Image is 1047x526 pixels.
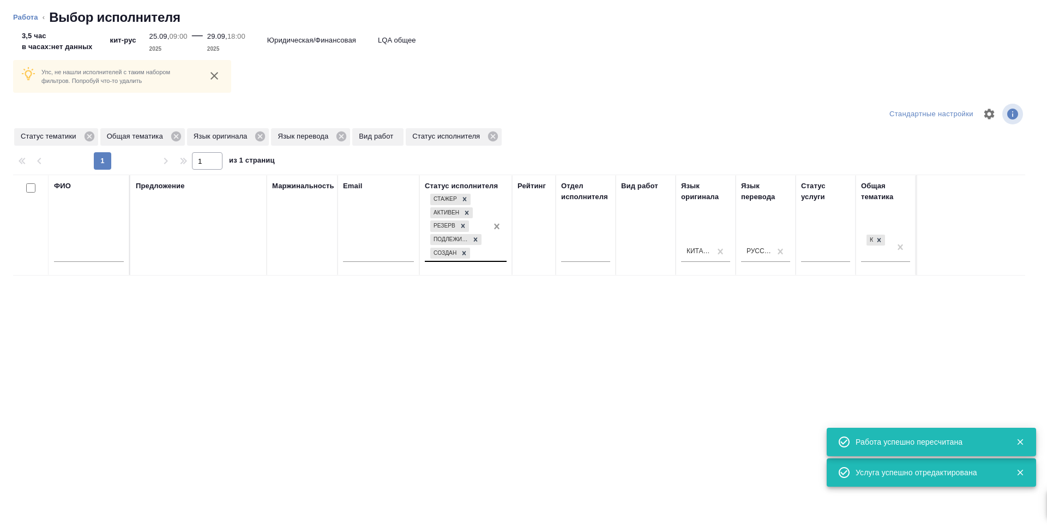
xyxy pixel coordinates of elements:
div: split button [887,106,976,123]
div: Русский [747,247,772,256]
div: Email [343,181,362,192]
div: Статус тематики [14,128,98,146]
p: Вид работ [359,131,397,142]
div: — [192,26,203,55]
div: Юридическая/Финансовая [865,234,886,247]
div: Статус исполнителя [406,128,502,146]
div: Общая тематика [861,181,910,202]
div: Китайский [687,247,712,256]
div: Рейтинг [518,181,546,192]
div: Язык оригинала [187,128,269,146]
button: Закрыть [1009,437,1031,447]
div: Активен [430,207,461,219]
p: Статус исполнителя [412,131,484,142]
p: LQA общее [378,35,416,46]
div: Статус услуги [801,181,850,202]
p: Статус тематики [21,131,80,142]
div: Вид работ [621,181,658,192]
div: Подлежит внедрению [430,234,470,246]
div: Юридическая/Финансовая [867,235,873,246]
button: Закрыть [1009,468,1031,477]
div: Язык перевода [741,181,790,202]
p: Упс, не нашли исполнителей с таким набором фильтров. Попробуй что-то удалить [41,68,197,85]
div: Стажер, Активен, Резерв, Подлежит внедрению, Создан [429,206,474,220]
button: close [206,68,222,84]
div: Стажер, Активен, Резерв, Подлежит внедрению, Создан [429,247,471,260]
p: Язык оригинала [194,131,251,142]
span: из 1 страниц [229,154,275,170]
div: Стажер, Активен, Резерв, Подлежит внедрению, Создан [429,219,470,233]
nav: breadcrumb [13,9,1034,26]
div: Язык оригинала [681,181,730,202]
div: Язык перевода [271,128,350,146]
div: Услуга успешно отредактирована [856,467,1000,478]
p: Общая тематика [107,131,167,142]
div: Статус исполнителя [425,181,498,192]
div: Резерв [430,220,457,232]
p: 29.09, [207,32,227,40]
p: 25.09, [149,32,170,40]
div: Работа успешно пересчитана [856,437,1000,447]
li: ‹ [43,12,45,23]
div: Стажер, Активен, Резерв, Подлежит внедрению, Создан [429,233,483,247]
p: 3,5 час [22,31,93,41]
div: Стажер, Активен, Резерв, Подлежит внедрению, Создан [429,193,472,206]
div: Создан [430,248,458,259]
h2: Выбор исполнителя [49,9,180,26]
div: Предложение [136,181,185,192]
a: Работа [13,13,38,21]
span: Настроить таблицу [976,101,1002,127]
div: Отдел исполнителя [561,181,610,202]
p: 09:00 [169,32,187,40]
div: ФИО [54,181,71,192]
p: Язык перевода [278,131,332,142]
div: Стажер [430,194,459,205]
div: Общая тематика [100,128,185,146]
div: Маржинальность [272,181,334,192]
span: Посмотреть информацию [1002,104,1025,124]
p: 18:00 [227,32,245,40]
